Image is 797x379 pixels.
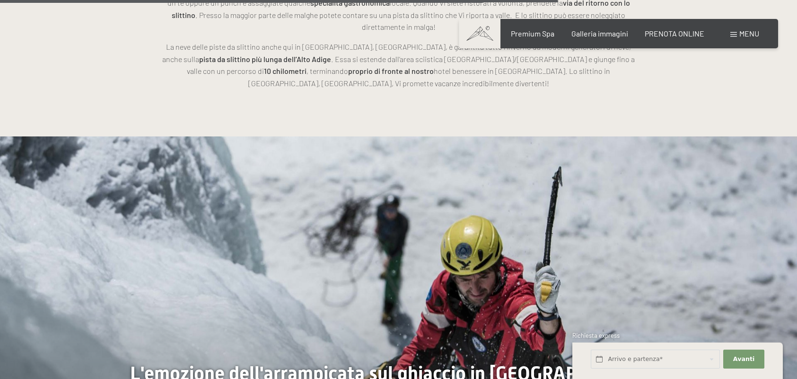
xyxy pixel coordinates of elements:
a: PRENOTA ONLINE [645,29,704,38]
a: Galleria immagini [571,29,628,38]
strong: 10 chilometri [264,66,307,75]
a: Premium Spa [511,29,554,38]
span: Menu [739,29,759,38]
strong: proprio di fronte al nostro [348,66,434,75]
button: Avanti [723,350,764,369]
span: Richiesta express [572,332,620,339]
span: Avanti [733,355,754,363]
strong: pista da slittino più lunga dell’Alto Adige [199,54,331,63]
p: La neve delle piste da slittino anche qui in [GEOGRAPHIC_DATA], [GEOGRAPHIC_DATA], è garantita tu... [162,41,635,89]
